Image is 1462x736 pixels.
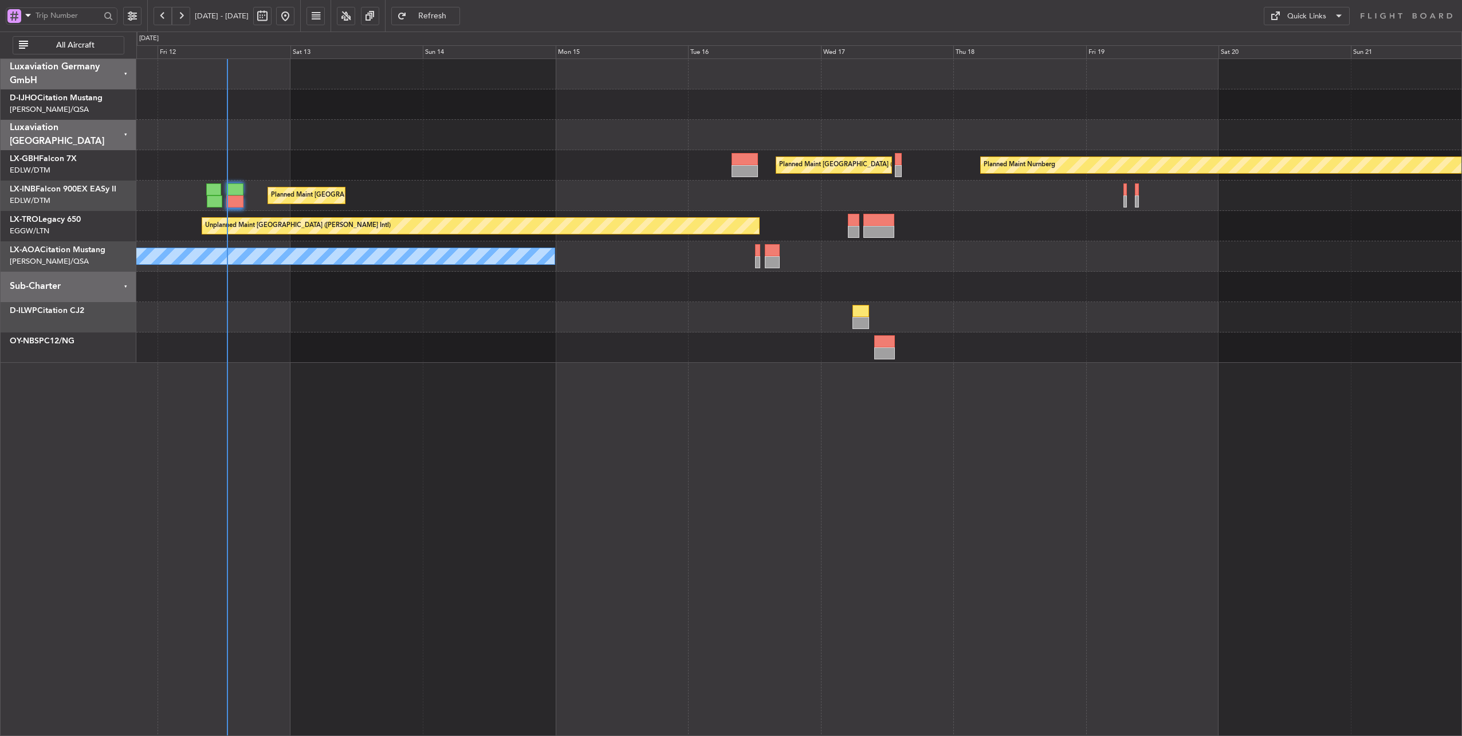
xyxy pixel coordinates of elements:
[10,307,84,315] a: D-ILWPCitation CJ2
[1219,45,1351,59] div: Sat 20
[10,155,77,163] a: LX-GBHFalcon 7X
[688,45,820,59] div: Tue 16
[10,256,89,267] a: [PERSON_NAME]/QSA
[205,217,391,234] div: Unplanned Maint [GEOGRAPHIC_DATA] ([PERSON_NAME] Intl)
[409,12,456,20] span: Refresh
[158,45,290,59] div: Fri 12
[10,246,40,254] span: LX-AOA
[10,337,39,345] span: OY-NBS
[10,337,74,345] a: OY-NBSPC12/NG
[10,195,50,206] a: EDLW/DTM
[1264,7,1350,25] button: Quick Links
[10,307,37,315] span: D-ILWP
[10,246,105,254] a: LX-AOACitation Mustang
[10,155,39,163] span: LX-GBH
[139,34,159,44] div: [DATE]
[10,165,50,175] a: EDLW/DTM
[10,216,81,224] a: LX-TROLegacy 650
[271,187,451,204] div: Planned Maint [GEOGRAPHIC_DATA] ([GEOGRAPHIC_DATA])
[10,185,116,193] a: LX-INBFalcon 900EX EASy II
[423,45,555,59] div: Sun 14
[13,36,124,54] button: All Aircraft
[10,94,37,102] span: D-IJHO
[953,45,1086,59] div: Thu 18
[36,7,100,24] input: Trip Number
[984,156,1055,174] div: Planned Maint Nurnberg
[10,226,49,236] a: EGGW/LTN
[195,11,249,21] span: [DATE] - [DATE]
[1086,45,1219,59] div: Fri 19
[391,7,460,25] button: Refresh
[556,45,688,59] div: Mon 15
[821,45,953,59] div: Wed 17
[10,94,103,102] a: D-IJHOCitation Mustang
[10,185,36,193] span: LX-INB
[30,41,120,49] span: All Aircraft
[290,45,423,59] div: Sat 13
[10,216,38,224] span: LX-TRO
[10,104,89,115] a: [PERSON_NAME]/QSA
[779,156,960,174] div: Planned Maint [GEOGRAPHIC_DATA] ([GEOGRAPHIC_DATA])
[1287,11,1326,22] div: Quick Links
